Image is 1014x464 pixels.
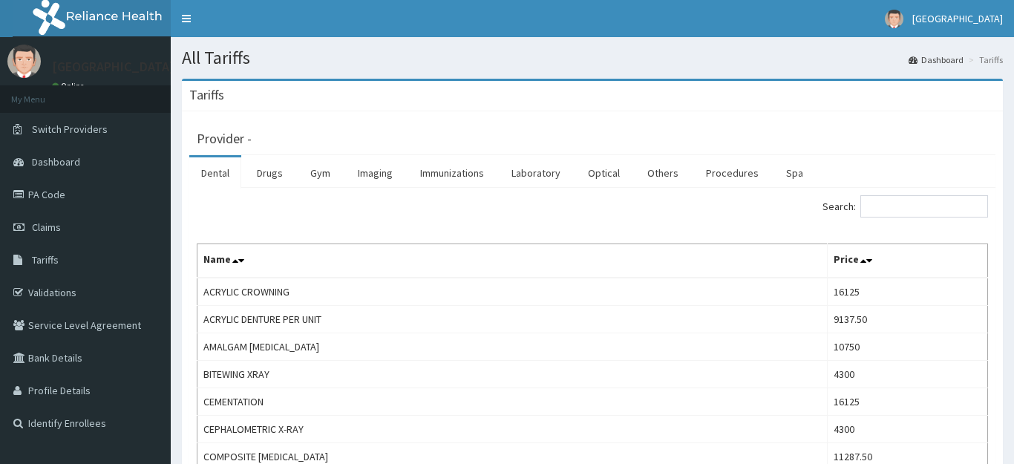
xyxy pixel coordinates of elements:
[32,122,108,136] span: Switch Providers
[298,157,342,189] a: Gym
[828,416,988,443] td: 4300
[828,333,988,361] td: 10750
[189,88,224,102] h3: Tariffs
[885,10,903,28] img: User Image
[909,53,964,66] a: Dashboard
[822,195,988,218] label: Search:
[52,81,88,91] a: Online
[408,157,496,189] a: Immunizations
[860,195,988,218] input: Search:
[32,253,59,267] span: Tariffs
[197,361,828,388] td: BITEWING XRAY
[197,244,828,278] th: Name
[197,388,828,416] td: CEMENTATION
[182,48,1003,68] h1: All Tariffs
[828,306,988,333] td: 9137.50
[52,60,174,73] p: [GEOGRAPHIC_DATA]
[694,157,771,189] a: Procedures
[32,155,80,169] span: Dashboard
[635,157,690,189] a: Others
[912,12,1003,25] span: [GEOGRAPHIC_DATA]
[7,45,41,78] img: User Image
[828,244,988,278] th: Price
[965,53,1003,66] li: Tariffs
[346,157,405,189] a: Imaging
[828,388,988,416] td: 16125
[189,157,241,189] a: Dental
[828,361,988,388] td: 4300
[576,157,632,189] a: Optical
[197,278,828,306] td: ACRYLIC CROWNING
[774,157,815,189] a: Spa
[197,132,252,146] h3: Provider -
[32,220,61,234] span: Claims
[245,157,295,189] a: Drugs
[500,157,572,189] a: Laboratory
[828,278,988,306] td: 16125
[197,416,828,443] td: CEPHALOMETRIC X-RAY
[197,333,828,361] td: AMALGAM [MEDICAL_DATA]
[197,306,828,333] td: ACRYLIC DENTURE PER UNIT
